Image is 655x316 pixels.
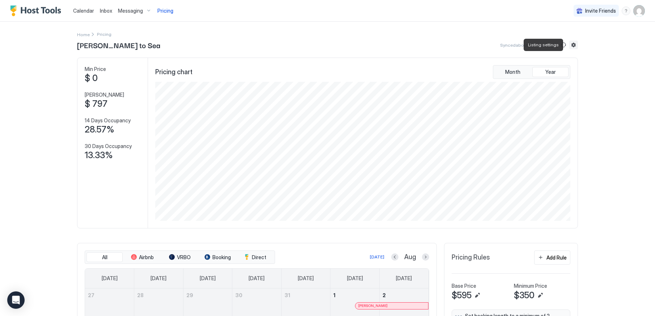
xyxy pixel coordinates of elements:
[546,254,567,261] div: Add Rule
[77,32,90,37] span: Home
[241,269,272,288] a: Wednesday
[404,253,416,261] span: Aug
[118,8,143,14] span: Messaging
[73,7,94,14] a: Calendar
[100,8,112,14] span: Inbox
[7,291,25,309] div: Open Intercom Messenger
[137,292,144,298] span: 28
[249,275,265,282] span: [DATE]
[124,252,160,262] button: Airbnb
[358,303,388,308] span: [PERSON_NAME]
[514,283,547,289] span: Minimum Price
[193,269,223,288] a: Tuesday
[85,98,107,109] span: $ 797
[340,269,370,288] a: Friday
[585,8,616,14] span: Invite Friends
[495,67,531,77] button: Month
[347,275,363,282] span: [DATE]
[73,8,94,14] span: Calendar
[528,42,559,48] span: Listing settings
[199,252,236,262] button: Booking
[94,269,125,288] a: Sunday
[151,275,166,282] span: [DATE]
[177,254,191,261] span: VRBO
[422,253,429,261] button: Next month
[85,73,98,84] span: $ 0
[85,117,131,124] span: 14 Days Occupancy
[237,252,273,262] button: Direct
[162,252,198,262] button: VRBO
[143,269,174,288] a: Monday
[86,252,123,262] button: All
[85,66,106,72] span: Min Price
[100,7,112,14] a: Inbox
[252,254,266,261] span: Direct
[232,288,281,302] a: July 30, 2025
[291,269,321,288] a: Thursday
[396,275,412,282] span: [DATE]
[155,68,193,76] span: Pricing chart
[284,292,290,298] span: 31
[633,5,645,17] div: User profile
[77,30,90,38] a: Home
[545,69,556,75] span: Year
[85,124,114,135] span: 28.57%
[383,292,386,298] span: 2
[10,5,64,16] a: Host Tools Logo
[330,288,379,302] a: August 1, 2025
[157,8,173,14] span: Pricing
[559,41,568,49] button: Sync prices
[85,288,134,302] a: July 27, 2025
[77,30,90,38] div: Breadcrumb
[97,31,111,37] span: Breadcrumb
[391,253,398,261] button: Previous month
[77,39,160,50] span: [PERSON_NAME] to Sea
[534,250,570,265] button: Add Rule
[622,7,630,15] div: menu
[282,288,330,302] a: July 31, 2025
[85,143,132,149] span: 30 Days Occupancy
[452,283,476,289] span: Base Price
[235,292,242,298] span: 30
[369,253,385,261] button: [DATE]
[569,41,578,49] button: Listing settings
[473,291,482,300] button: Edit
[358,303,425,308] div: [PERSON_NAME]
[370,254,384,260] div: [DATE]
[380,288,428,302] a: August 2, 2025
[298,275,314,282] span: [DATE]
[134,288,183,302] a: July 28, 2025
[452,253,490,262] span: Pricing Rules
[183,288,232,302] a: July 29, 2025
[200,275,216,282] span: [DATE]
[85,250,275,264] div: tab-group
[186,292,193,298] span: 29
[452,290,472,301] span: $595
[102,275,118,282] span: [DATE]
[85,92,124,98] span: [PERSON_NAME]
[85,150,113,161] span: 13.33%
[102,254,107,261] span: All
[500,42,556,48] span: Synced about 21 hours ago
[333,292,335,298] span: 1
[514,290,534,301] span: $350
[389,269,419,288] a: Saturday
[532,67,569,77] button: Year
[505,69,520,75] span: Month
[493,65,570,79] div: tab-group
[212,254,231,261] span: Booking
[139,254,154,261] span: Airbnb
[536,291,545,300] button: Edit
[88,292,94,298] span: 27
